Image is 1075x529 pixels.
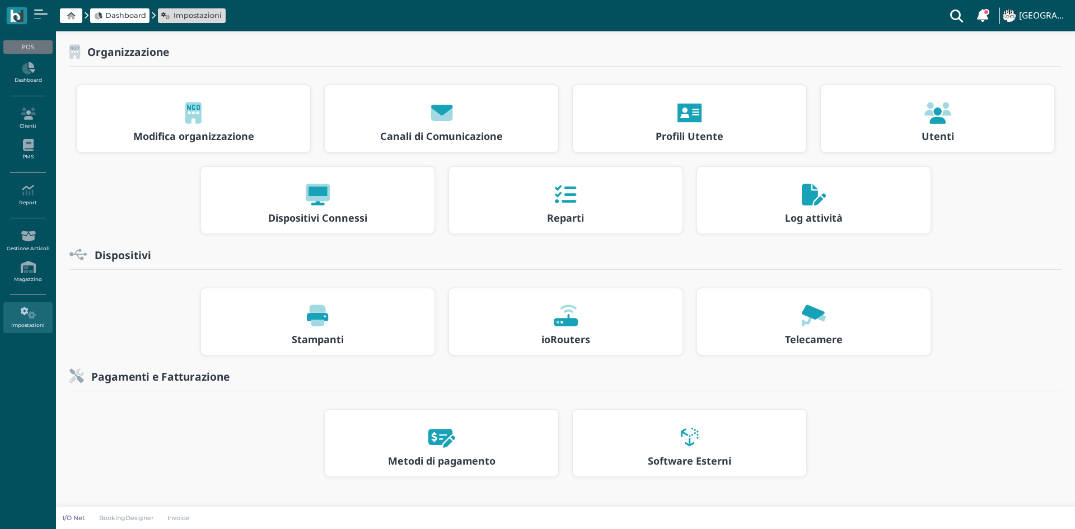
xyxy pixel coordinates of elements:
[324,409,559,491] a: Metodi di pagamento
[448,166,683,248] a: Reparti
[572,409,807,491] a: Software Esterni
[388,454,496,467] b: Metodi di pagamento
[161,10,222,21] a: Impostazioni
[3,103,52,134] a: Clienti
[820,85,1055,166] a: Utenti
[133,129,254,143] b: Modifica organizzazione
[200,166,435,248] a: Dispositivi Connessi
[63,513,85,522] p: I/O Net
[448,288,683,369] a: ioRouters
[3,226,52,256] a: Gestione Articoli
[1003,10,1015,22] img: ...
[3,256,52,287] a: Magazzino
[1001,2,1068,29] a: ... [GEOGRAPHIC_DATA]
[161,513,197,522] a: Invoice
[697,288,931,369] a: Telecamere
[174,10,222,21] span: Impostazioni
[80,46,169,58] h2: Organizzazione
[268,211,367,224] b: Dispositivi Connessi
[541,333,590,346] b: ioRouters
[3,134,52,165] a: PMS
[76,85,311,166] a: Modifica organizzazione
[656,129,723,143] b: Profili Utente
[1019,11,1068,21] h4: [GEOGRAPHIC_DATA]
[84,371,230,382] h2: Pagamenti e Fatturazione
[3,180,52,210] a: Report
[697,166,931,248] a: Log attività
[3,302,52,333] a: Impostazioni
[292,333,344,346] b: Stampanti
[547,211,584,224] b: Reparti
[995,494,1065,519] iframe: Help widget launcher
[92,513,161,522] a: BookingDesigner
[3,40,52,54] div: POS
[3,58,52,88] a: Dashboard
[380,129,503,143] b: Canali di Comunicazione
[94,10,146,21] a: Dashboard
[648,454,731,467] b: Software Esterni
[87,249,151,261] h2: Dispositivi
[105,10,146,21] span: Dashboard
[200,288,435,369] a: Stampanti
[785,211,843,224] b: Log attività
[922,129,954,143] b: Utenti
[10,10,23,22] img: logo
[785,333,843,346] b: Telecamere
[572,85,807,166] a: Profili Utente
[324,85,559,166] a: Canali di Comunicazione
